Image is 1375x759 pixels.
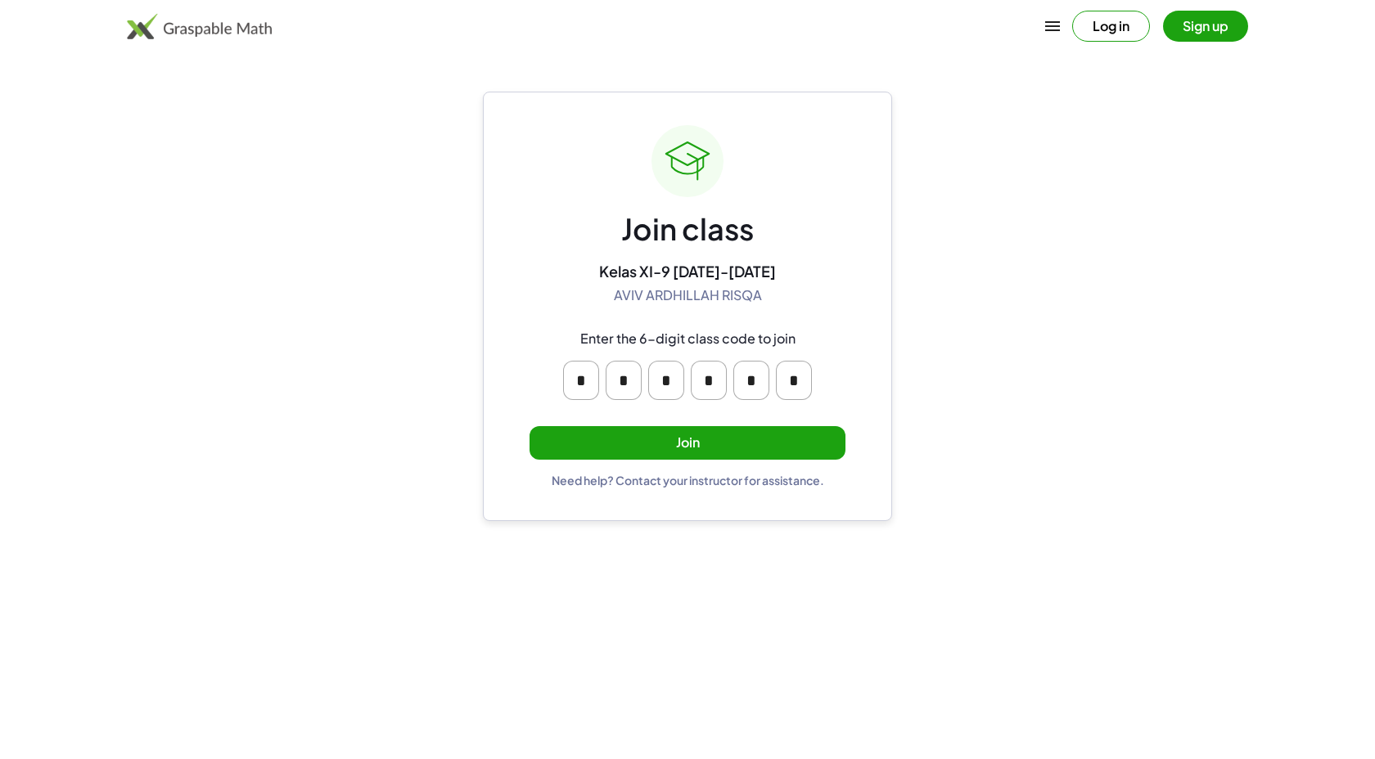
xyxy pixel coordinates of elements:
[648,361,684,400] input: Please enter OTP character 3
[599,262,776,281] div: Kelas XI-9 [DATE]-[DATE]
[691,361,727,400] input: Please enter OTP character 4
[580,330,796,348] div: Enter the 6-digit class code to join
[530,426,845,460] button: Join
[1072,11,1150,42] button: Log in
[776,361,812,400] input: Please enter OTP character 6
[614,287,762,304] div: AVIV ARDHILLAH RISQA
[563,361,599,400] input: Please enter OTP character 1
[1163,11,1248,42] button: Sign up
[733,361,769,400] input: Please enter OTP character 5
[552,473,824,487] div: Need help? Contact your instructor for assistance.
[621,210,754,249] div: Join class
[606,361,642,400] input: Please enter OTP character 2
